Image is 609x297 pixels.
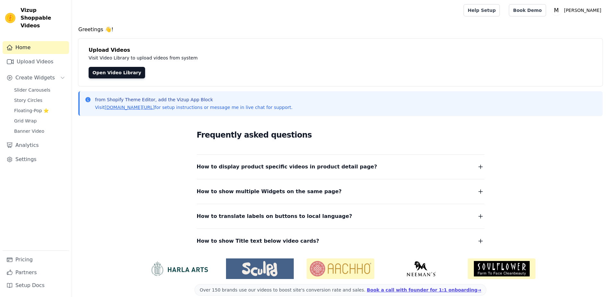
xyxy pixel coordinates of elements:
p: Visit for setup instructions or message me in live chat for support. [95,104,292,111]
p: [PERSON_NAME] [561,4,604,16]
a: Open Video Library [89,67,145,78]
a: Partners [3,266,69,279]
a: Help Setup [464,4,500,16]
a: [DOMAIN_NAME][URL] [105,105,155,110]
a: Story Circles [10,96,69,105]
text: M [554,7,559,14]
img: Neeman's [387,261,455,276]
span: Grid Wrap [14,118,37,124]
button: How to show Title text below video cards? [197,237,484,246]
button: How to display product specific videos in product detail page? [197,162,484,171]
a: Book a call with founder for 1:1 onboarding [367,287,481,292]
img: Vizup [5,13,15,23]
a: Setup Docs [3,279,69,292]
span: How to show multiple Widgets on the same page? [197,187,342,196]
h2: Frequently asked questions [197,129,484,141]
span: Vizup Shoppable Videos [21,6,66,30]
h4: Upload Videos [89,46,592,54]
button: M [PERSON_NAME] [551,4,604,16]
a: Book Demo [509,4,546,16]
a: Home [3,41,69,54]
a: Floating-Pop ⭐ [10,106,69,115]
span: Floating-Pop ⭐ [14,107,49,114]
button: How to show multiple Widgets on the same page? [197,187,484,196]
p: Visit Video Library to upload videos from system [89,54,376,62]
a: Banner Video [10,127,69,136]
span: Story Circles [14,97,42,104]
button: Create Widgets [3,71,69,84]
img: Soulflower [468,258,535,279]
a: Slider Carousels [10,85,69,94]
a: Analytics [3,139,69,152]
span: Slider Carousels [14,87,50,93]
img: Sculpd US [226,261,294,276]
span: Banner Video [14,128,44,134]
h4: Greetings 👋! [78,26,603,33]
p: from Shopify Theme Editor, add the Vizup App Block [95,96,292,103]
button: How to translate labels on buttons to local language? [197,212,484,221]
span: How to show Title text below video cards? [197,237,319,246]
img: HarlaArts [145,261,213,276]
a: Settings [3,153,69,166]
a: Pricing [3,253,69,266]
span: How to display product specific videos in product detail page? [197,162,377,171]
a: Grid Wrap [10,116,69,125]
span: Create Widgets [15,74,55,82]
span: How to translate labels on buttons to local language? [197,212,352,221]
img: Aachho [307,258,374,279]
a: Upload Videos [3,55,69,68]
